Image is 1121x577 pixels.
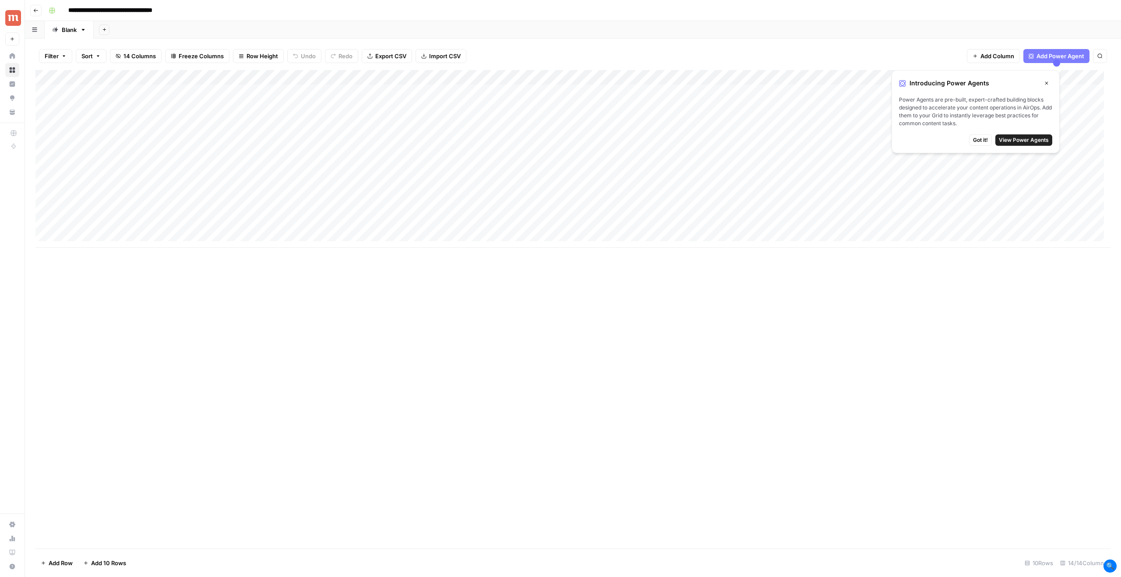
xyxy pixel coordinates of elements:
a: Blank [45,21,94,39]
span: Filter [45,52,59,60]
a: Browse [5,63,19,77]
a: Usage [5,531,19,545]
button: Freeze Columns [165,49,229,63]
button: Export CSV [362,49,412,63]
button: Add 10 Rows [78,556,131,570]
a: Your Data [5,105,19,119]
span: 🔍 [1103,559,1117,573]
button: Add Column [967,49,1020,63]
span: Add Row [49,559,73,567]
button: Redo [325,49,358,63]
span: Freeze Columns [179,52,224,60]
button: Row Height [233,49,284,63]
a: Settings [5,517,19,531]
a: Opportunities [5,91,19,105]
button: Filter [39,49,72,63]
button: 14 Columns [110,49,162,63]
div: 10 Rows [1021,556,1057,570]
span: Sort [81,52,93,60]
a: Home [5,49,19,63]
div: 14/14 Columns [1057,556,1110,570]
div: Blank [62,25,77,34]
button: Add Row [35,556,78,570]
div: Introducing Power Agents [899,77,1052,89]
button: Undo [287,49,321,63]
button: Got it! [969,134,992,146]
span: View Power Agents [999,136,1049,144]
span: 14 Columns [123,52,156,60]
button: Workspace: Maple [5,7,19,29]
span: Got it! [973,136,988,144]
span: Add Power Agent [1036,52,1084,60]
span: Undo [301,52,316,60]
img: Maple Logo [5,10,21,26]
a: Learning Hub [5,545,19,559]
span: Add Column [980,52,1014,60]
button: Add Power Agent [1023,49,1089,63]
span: Import CSV [429,52,461,60]
span: Export CSV [375,52,406,60]
span: Row Height [247,52,278,60]
span: Power Agents are pre-built, expert-crafted building blocks designed to accelerate your content op... [899,96,1052,127]
button: Sort [76,49,106,63]
button: Help + Support [5,559,19,573]
button: Import CSV [416,49,466,63]
button: View Power Agents [995,134,1052,146]
a: Insights [5,77,19,91]
span: Redo [338,52,353,60]
span: Add 10 Rows [91,559,126,567]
